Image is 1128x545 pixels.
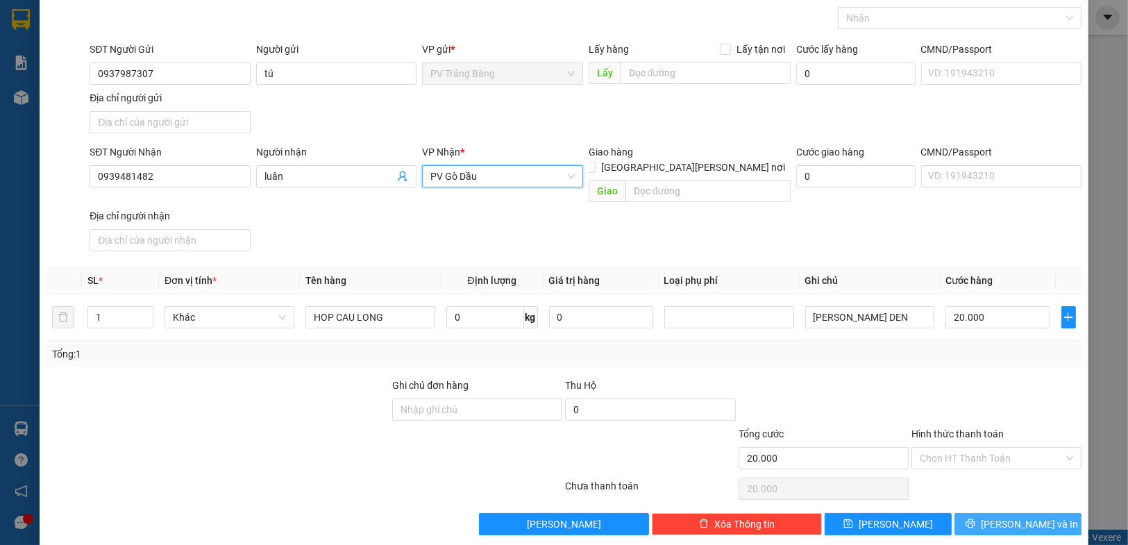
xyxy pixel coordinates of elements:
input: Dọc đường [621,62,791,84]
span: Định lượng [468,275,516,286]
img: logo.jpg [17,17,87,87]
input: VD: Bàn, Ghế [305,306,435,328]
span: SL [87,275,99,286]
button: save[PERSON_NAME] [825,513,952,535]
button: printer[PERSON_NAME] và In [954,513,1081,535]
span: Cước hàng [945,275,993,286]
th: Loại phụ phí [659,267,800,294]
span: kg [524,306,538,328]
span: save [843,519,853,530]
span: PV Trảng Bàng [430,63,574,84]
label: Ghi chú đơn hàng [392,380,469,391]
span: Giao hàng [589,146,633,158]
button: [PERSON_NAME] [479,513,649,535]
span: Đơn vị tính [165,275,217,286]
li: Hotline: 1900 8153 [130,69,580,86]
input: Địa chỉ của người gửi [90,111,250,133]
input: Cước lấy hàng [796,62,916,85]
span: [PERSON_NAME] và In [981,517,1078,532]
span: PV Gò Dầu [430,166,574,187]
span: Xóa Thông tin [714,517,775,532]
span: plus [1062,312,1076,323]
span: Lấy tận nơi [731,42,791,57]
div: Người gửi [256,42,416,57]
span: delete [699,519,709,530]
input: Ghi chú đơn hàng [392,399,562,421]
input: Cước giao hàng [796,165,916,187]
input: 0 [549,306,653,328]
span: printer [966,519,975,530]
input: Dọc đường [625,180,791,202]
button: deleteXóa Thông tin [652,513,822,535]
span: Khác [173,307,286,328]
div: SĐT Người Gửi [90,42,250,57]
label: Hình thức thanh toán [911,428,1004,439]
li: [STREET_ADDRESS][PERSON_NAME][PERSON_NAME]. [GEOGRAPHIC_DATA], [PERSON_NAME][GEOGRAPHIC_DATA][PER... [130,34,580,69]
div: Chưa thanh toán [564,478,737,503]
div: Địa chỉ người gửi [90,90,250,106]
div: CMND/Passport [921,42,1081,57]
label: Cước giao hàng [796,146,864,158]
div: SĐT Người Nhận [90,144,250,160]
span: user-add [397,171,408,182]
span: Lấy [589,62,621,84]
input: Ghi Chú [805,306,935,328]
th: Ghi chú [800,267,941,294]
span: Tên hàng [305,275,346,286]
span: Thu Hộ [565,380,596,391]
input: Địa chỉ của người nhận [90,229,250,251]
div: Người nhận [256,144,416,160]
span: [PERSON_NAME] [527,517,601,532]
span: Tổng cước [739,428,784,439]
div: Tổng: 1 [52,346,436,362]
span: Lấy hàng [589,44,629,55]
span: VP Nhận [422,146,460,158]
span: [GEOGRAPHIC_DATA][PERSON_NAME] nơi [596,160,791,175]
button: plus [1061,306,1077,328]
div: VP gửi [422,42,582,57]
div: Địa chỉ người nhận [90,208,250,224]
label: Cước lấy hàng [796,44,858,55]
span: [PERSON_NAME] [859,517,933,532]
span: Giao [589,180,625,202]
div: CMND/Passport [921,144,1081,160]
span: Giá trị hàng [549,275,600,286]
button: delete [52,306,74,328]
